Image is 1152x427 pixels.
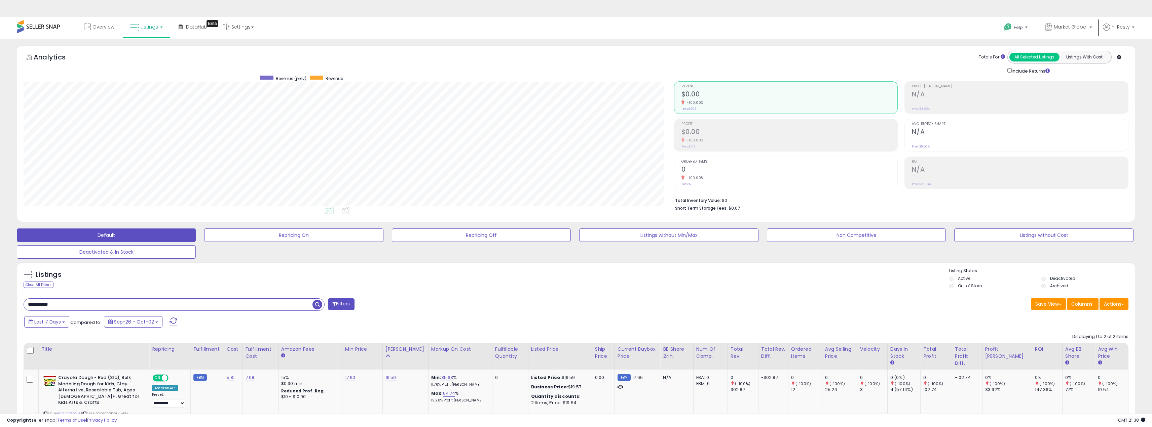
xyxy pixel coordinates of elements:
[675,198,721,203] b: Total Inventory Value:
[795,381,811,386] small: (-100%)
[681,160,898,164] span: Ordered Items
[912,90,1128,99] h2: N/A
[999,18,1034,39] a: Help
[125,17,168,37] a: Listings
[1039,381,1055,386] small: (-100%)
[632,374,643,381] span: 17.66
[1071,301,1092,307] span: Columns
[731,375,758,381] div: 0
[860,387,887,393] div: 3
[431,382,487,387] p: 11.76% Profit [PERSON_NAME]
[81,411,128,417] span: | SKU: B001E67BQU-VEN
[684,100,704,105] small: -100.00%
[431,398,487,403] p: 19.20% Profit [PERSON_NAME]
[767,228,946,242] button: Non Competitive
[7,417,117,424] div: seller snap | |
[923,375,952,381] div: 0
[912,128,1128,137] h2: N/A
[890,346,918,360] div: Days In Stock
[441,374,453,381] a: 35.63
[860,375,887,381] div: 0
[58,375,140,408] b: Crayola Dough - Red (3lb), Bulk Modeling Dough for Kids, Clay Alternative, Resealable Tub, Ages [...
[1065,360,1069,366] small: Avg BB Share.
[207,20,218,27] div: Tooltip anchor
[761,346,785,360] div: Total Rev. Diff.
[864,381,880,386] small: (-100%)
[890,375,920,381] div: 0 (0%)
[276,76,306,81] span: Revenue (prev)
[1118,417,1145,423] span: 2025-10-10 21:38 GMT
[825,387,857,393] div: 25.24
[1098,387,1128,393] div: 19.54
[923,346,949,360] div: Total Profit
[152,392,185,408] div: Preset:
[495,375,523,381] div: 0
[531,393,587,399] div: :
[949,268,1135,274] p: Listing States:
[531,393,580,399] b: Quantity discounts
[1050,275,1075,281] label: Deactivated
[431,375,487,387] div: %
[1035,346,1060,353] div: ROI
[696,375,722,381] div: FBA: 0
[246,374,255,381] a: 7.08
[675,205,728,211] b: Short Term Storage Fees:
[912,122,1128,126] span: Avg. Buybox Share
[958,283,982,289] label: Out of Stock
[57,411,80,417] a: B001E67BQU
[1112,24,1130,30] span: Hi Resty
[912,160,1128,164] span: ROI
[531,375,587,381] div: $19.59
[431,346,489,353] div: Markup on Cost
[791,375,822,381] div: 0
[495,346,525,360] div: Fulfillable Quantity
[392,228,571,242] button: Repricing Off
[92,24,114,30] span: Overview
[912,85,1128,88] span: Profit [PERSON_NAME]
[955,346,979,367] div: Total Profit Diff.
[186,24,207,30] span: DataHub
[681,166,898,175] h2: 0
[791,346,819,360] div: Ordered Items
[791,387,822,393] div: 12
[1065,375,1095,381] div: 0%
[326,76,343,81] span: Revenue
[79,17,119,37] a: Overview
[825,346,854,360] div: Avg Selling Price
[17,245,196,259] button: Deactivated & In Stock
[1102,381,1118,386] small: (-100%)
[281,346,339,353] div: Amazon Fees
[1070,381,1085,386] small: (-100%)
[193,346,221,353] div: Fulfillment
[152,346,188,353] div: Repricing
[735,381,750,386] small: (-100%)
[1031,298,1066,310] button: Save View
[1050,283,1068,289] label: Archived
[1002,67,1058,75] div: Include Returns
[70,319,101,326] span: Compared to:
[24,316,69,328] button: Last 7 Days
[428,343,492,370] th: The percentage added to the cost of goods (COGS) that forms the calculator for Min & Max prices.
[681,85,898,88] span: Revenue
[912,107,930,111] small: Prev: 33.92%
[7,417,31,423] strong: Copyright
[731,387,758,393] div: 302.87
[218,17,259,37] a: Settings
[663,375,688,381] div: N/A
[731,346,755,360] div: Total Rev.
[385,374,396,381] a: 19.59
[153,375,162,381] span: ON
[431,374,441,381] b: Min:
[531,346,589,353] div: Listed Price
[985,346,1029,360] div: Profit [PERSON_NAME]
[1098,375,1128,381] div: 0
[385,346,425,353] div: [PERSON_NAME]
[345,374,356,381] a: 17.60
[928,381,943,386] small: (-100%)
[328,298,354,310] button: Filters
[531,374,562,381] b: Listed Price:
[531,384,568,390] b: Business Price:
[58,417,86,423] a: Terms of Use
[1035,375,1062,381] div: 0%
[281,388,325,394] b: Reduced Prof. Rng.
